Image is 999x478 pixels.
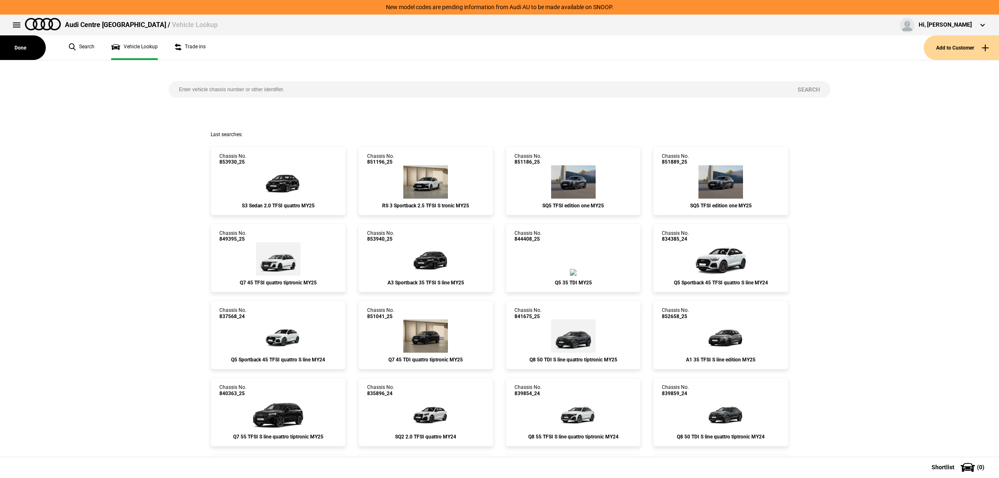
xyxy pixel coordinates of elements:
div: Hi, [PERSON_NAME] [919,21,972,29]
div: Chassis No. [514,153,542,165]
div: A1 35 TFSI S line edition MY25 [662,357,779,363]
span: 844408_25 [514,236,542,242]
div: Q5 35 TDI MY25 [514,280,632,286]
div: Chassis No. [367,230,394,242]
div: Chassis No. [662,230,689,242]
div: SQ5 TFSI edition one MY25 [514,203,632,209]
div: Q8 50 TDI S line quattro tiptronic MY25 [514,357,632,363]
button: Shortlist(0) [919,457,999,478]
img: Audi_4MT0X2_24_EI_2Y2Y_MP_PAH_3S2_(Nadin:_3S2_6FJ_C87_PAH_YJZ)_ext.png [548,396,598,430]
img: Audi_GAGS3Y_24_EI_Z9Z9_PAI_U80_3FB_(Nadin:_3FB_C42_PAI_U80)_ext.png [401,396,451,430]
span: 851186_25 [514,159,542,165]
div: Q5 Sportback 45 TFSI quattro S line MY24 [662,280,779,286]
span: 837568_24 [219,314,246,319]
div: A3 Sportback 35 TFSI S line MY25 [367,280,485,286]
span: 852658_25 [662,314,689,319]
img: Audi_FYGBJG_25_YM_A2A2__(Nadin:_C52)_ext.png [570,269,577,276]
span: 835896_24 [367,391,394,396]
span: 834385_24 [662,236,689,242]
div: S3 Sedan 2.0 TFSI quattro MY25 [219,203,337,209]
div: Q7 55 TFSI S line quattro tiptronic MY25 [219,434,337,440]
img: Audi_GBACHG_25_ZV_Z70E_PS1_WA9_WBX_6H4_PX2_2Z7_6FB_C5Q_N2T_(Nadin:_2Z7_6FB_6H4_C43_C5Q_N2T_PS1_PX... [696,319,746,353]
img: Audi_GUBS5Y_25LE_GX_6Y6Y_PAH_6FJ_53D_(Nadin:_53D_6FJ_C56_PAH)_ext.png [551,165,596,199]
div: Q7 45 TDI quattro tiptronic MY25 [367,357,485,363]
span: 851196_25 [367,159,394,165]
img: Audi_4MQAI1_25_MP_2Y2Y_3FU_WA9_PAH_F72_(Nadin:_3FU_C93_F72_PAH_WA9)_ext.png [256,242,301,276]
span: 839854_24 [514,391,542,396]
div: Chassis No. [219,307,246,319]
img: Audi_4MQAB2_25_MP_0E0E_3FU_WA9_PAH_F72_(Nadin:_3FU_C95_F72_PAH_WA9)_ext.png [403,319,448,353]
span: 853940_25 [367,236,394,242]
div: Chassis No. [367,153,394,165]
div: SQ2 2.0 TFSI quattro MY24 [367,434,485,440]
div: Q8 55 TFSI S line quattro tiptronic MY24 [514,434,632,440]
div: Chassis No. [514,230,542,242]
div: Chassis No. [662,153,689,165]
div: Chassis No. [219,384,246,396]
div: Chassis No. [514,307,542,319]
div: Chassis No. [367,307,394,319]
div: Chassis No. [662,307,689,319]
span: Last searches: [211,132,243,137]
span: ( 0 ) [977,464,984,470]
div: Q5 Sportback 45 TFSI quattro S line MY24 [219,357,337,363]
img: Audi_8YFCYG_25_EI_0E0E_WBX_3L5_WXC_WXC-1_PWL_PY5_PYY_U35_(Nadin:_3L5_C56_PWL_PY5_PYY_U35_WBX_WXC)... [401,242,451,276]
div: SQ5 TFSI edition one MY25 [662,203,779,209]
span: Shortlist [932,464,954,470]
span: 841675_25 [514,314,542,319]
div: Chassis No. [662,384,689,396]
a: Vehicle Lookup [111,35,158,60]
img: Audi_8YMS5Y_25_EI_0E0E_6FA_C2T_0P6_4ZP_WXD_PYH_4GF_PG6_(Nadin:_0P6_4GF_4ZP_6FA_C2T_C56_PG6_PYH_S7... [253,165,303,199]
div: RS 3 Sportback 2.5 TFSI S tronic MY25 [367,203,485,209]
div: Chassis No. [514,384,542,396]
span: 851041_25 [367,314,394,319]
div: Q7 45 TFSI quattro tiptronic MY25 [219,280,337,286]
div: Chassis No. [367,384,394,396]
button: Add to Customer [924,35,999,60]
span: 853930_25 [219,159,246,165]
img: Audi_FYTC3Y_24_EI_2Y2Y_4ZD_QQ2_45I_WXE_6FJ_WQS_PX6_X8C_(Nadin:_45I_4ZD_6FJ_C50_PX6_QQ2_WQS_WXE)_e... [253,319,303,353]
input: Enter vehicle chassis number or other identifier. [169,81,787,98]
button: Search [787,81,830,98]
span: 849395_25 [219,236,246,242]
img: Audi_4MT0N2_24_EI_6Y6Y_MP_PAH_3S2_(Nadin:_3S2_6FJ_C87_PAH_YJZ)_ext.png [696,396,746,430]
img: Audi_8YFRWY_25_QH_Z9Z9_5MB_64U_(Nadin:_5MB_64U_C48)_ext.png [403,165,448,199]
div: Chassis No. [219,230,246,242]
img: Audi_FYTC3Y_24_EI_2Y2Y_4ZD_(Nadin:_4ZD_6FJ_C50_WQS)_ext.png [691,242,750,276]
a: Trade ins [174,35,206,60]
div: Q8 50 TDI S line quattro tiptronic MY24 [662,434,779,440]
img: Audi_4MQCX2_25_EI_0E0E_MP_WC7_(Nadin:_54K_C90_PAH_S37_S9S_WC7)_ext.png [249,396,308,430]
span: 851889_25 [662,159,689,165]
img: Audi_4MT0N2_25_EI_6Y6Y_PAH_3S2_6FJ_(Nadin:_3S2_6FJ_C90_PAH)_ext.png [551,319,596,353]
span: 839859_24 [662,391,689,396]
span: Vehicle Lookup [172,21,218,29]
span: 840363_25 [219,391,246,396]
a: Search [69,35,94,60]
div: Chassis No. [219,153,246,165]
img: audi.png [25,18,61,30]
img: Audi_GUBS5Y_25LE_GX_6Y6Y_PAH_6FJ_53D_(Nadin:_53D_6FJ_C56_PAH)_ext.png [698,165,743,199]
div: Audi Centre [GEOGRAPHIC_DATA] / [65,20,218,30]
